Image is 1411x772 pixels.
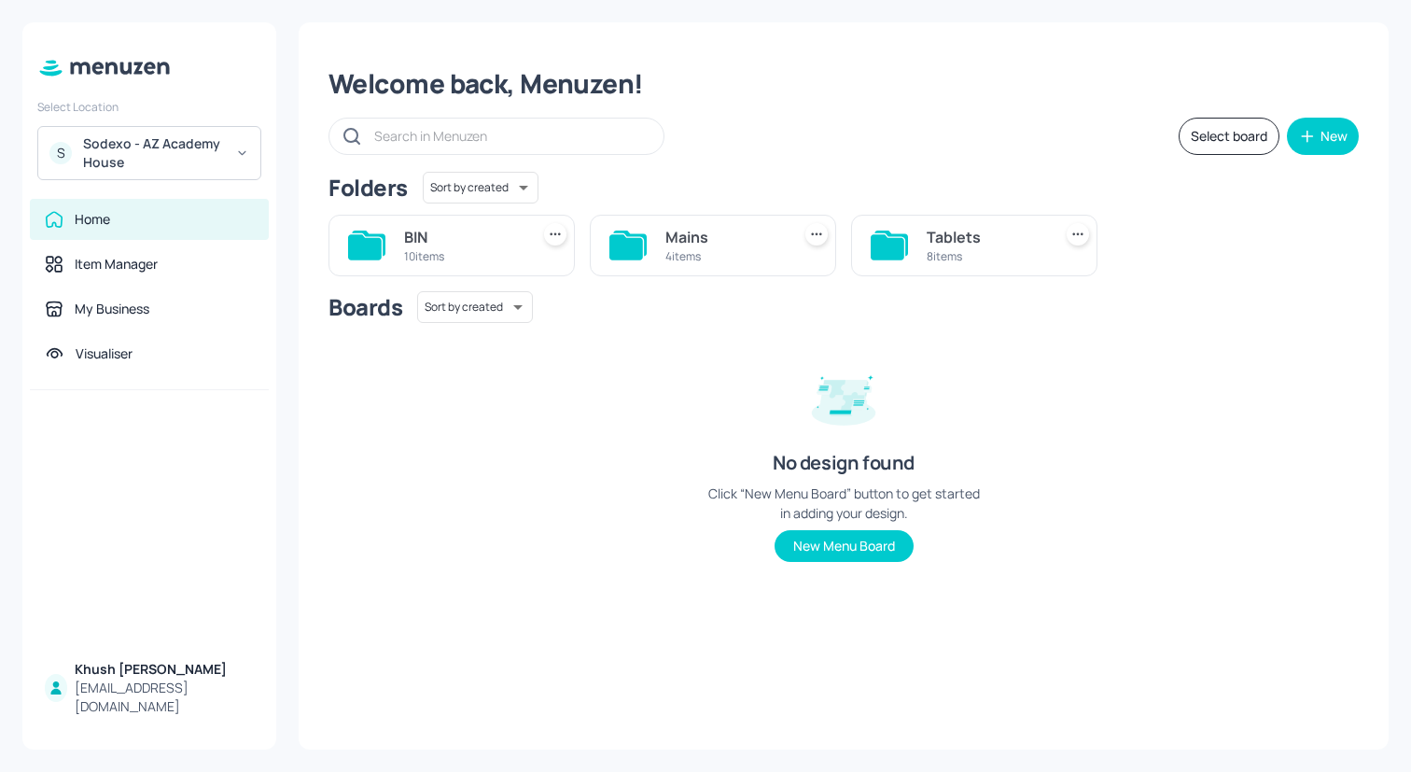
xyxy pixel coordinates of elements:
div: Home [75,210,110,229]
div: Sort by created [423,169,538,206]
div: No design found [773,450,915,476]
div: Khush [PERSON_NAME] [75,660,254,679]
div: BIN [404,226,522,248]
button: New [1287,118,1359,155]
div: Sodexo - AZ Academy House [83,134,224,172]
div: 10 items [404,248,522,264]
div: Select Location [37,99,261,115]
div: Click “New Menu Board” button to get started in adding your design. [704,484,984,523]
div: My Business [75,300,149,318]
img: design-empty [797,349,890,442]
div: 8 items [927,248,1044,264]
div: Tablets [927,226,1044,248]
div: Boards [328,292,402,322]
div: Sort by created [417,288,533,326]
input: Search in Menuzen [374,122,645,149]
div: Folders [328,173,408,203]
div: 4 items [665,248,783,264]
div: Visualiser [76,344,133,363]
div: S [49,142,72,164]
div: [EMAIL_ADDRESS][DOMAIN_NAME] [75,679,254,716]
div: Mains [665,226,783,248]
div: Item Manager [75,255,158,274]
div: Welcome back, Menuzen! [328,67,1359,101]
button: Select board [1179,118,1279,155]
button: New Menu Board [775,530,914,562]
div: New [1320,130,1348,143]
